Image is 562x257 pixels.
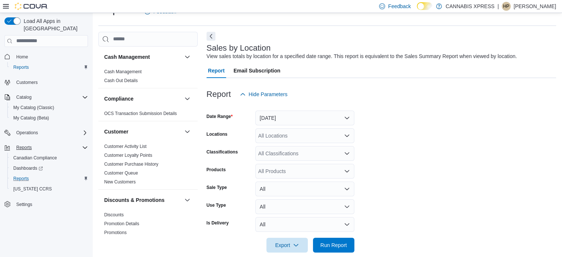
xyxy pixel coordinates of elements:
button: Cash Management [183,53,192,61]
span: My Catalog (Classic) [13,105,54,111]
span: Customer Activity List [104,143,147,149]
span: Dashboards [13,165,43,171]
a: Dashboards [10,164,46,173]
p: | [497,2,499,11]
button: Customer [183,127,192,136]
button: Operations [1,128,91,138]
span: My Catalog (Beta) [13,115,49,121]
label: Sale Type [207,185,227,190]
div: Discounts & Promotions [98,210,198,240]
div: Cash Management [98,67,198,88]
button: All [255,182,354,196]
span: Customers [16,80,38,85]
span: Promotions [104,230,127,236]
button: Open list of options [344,168,350,174]
span: Email Subscription [234,63,280,78]
button: Next [207,32,215,41]
button: Run Report [313,238,354,253]
div: Compliance [98,109,198,121]
a: Reports [10,63,32,72]
span: Load All Apps in [GEOGRAPHIC_DATA] [21,17,88,32]
span: Home [16,54,28,60]
p: CANNABIS XPRESS [446,2,494,11]
span: Reports [13,176,29,182]
h3: Cash Management [104,53,150,61]
a: Reports [10,174,32,183]
label: Products [207,167,226,173]
h3: Report [207,90,231,99]
a: Promotion Details [104,221,139,226]
h3: Compliance [104,95,133,102]
label: Locations [207,131,228,137]
button: My Catalog (Classic) [7,102,91,113]
span: HP [503,2,510,11]
button: Open list of options [344,151,350,156]
a: Customer Queue [104,170,138,176]
span: Promotion Details [104,221,139,227]
h3: Discounts & Promotions [104,196,164,204]
span: My Catalog (Classic) [10,103,88,112]
span: Feedback [388,3,411,10]
label: Use Type [207,202,226,208]
button: Reports [7,173,91,184]
button: Open list of options [344,133,350,139]
button: All [255,199,354,214]
a: New Customers [104,179,136,185]
span: Reports [16,145,32,151]
label: Classifications [207,149,238,155]
button: Catalog [1,92,91,102]
button: Discounts & Promotions [183,196,192,204]
a: My Catalog (Beta) [10,114,52,122]
h3: Customer [104,128,128,135]
a: [US_STATE] CCRS [10,185,55,193]
a: Home [13,53,31,61]
span: My Catalog (Beta) [10,114,88,122]
a: My Catalog (Classic) [10,103,57,112]
span: Export [271,238,303,253]
button: Settings [1,199,91,209]
h3: Sales by Location [207,44,271,53]
button: Compliance [183,94,192,103]
button: [US_STATE] CCRS [7,184,91,194]
span: Cash Out Details [104,78,138,84]
a: Promotions [104,230,127,235]
nav: Complex example [4,48,88,229]
span: Settings [13,199,88,209]
button: Compliance [104,95,181,102]
span: Canadian Compliance [10,153,88,162]
button: Operations [13,128,41,137]
a: Customer Loyalty Points [104,153,152,158]
button: Customers [1,77,91,88]
span: Discounts [104,212,124,218]
span: Customer Purchase History [104,161,159,167]
span: [US_STATE] CCRS [13,186,52,192]
div: View sales totals by location for a specified date range. This report is equivalent to the Sales ... [207,53,517,60]
span: Catalog [13,93,88,102]
button: Reports [13,143,35,152]
a: Dashboards [7,163,91,173]
a: Customer Activity List [104,144,147,149]
a: Cash Out Details [104,78,138,83]
a: Customer Purchase History [104,162,159,167]
span: Reports [10,63,88,72]
span: Hide Parameters [249,91,287,98]
button: Reports [7,62,91,72]
span: Reports [10,174,88,183]
span: Operations [16,130,38,136]
img: Cova [15,3,48,10]
button: All [255,217,354,232]
span: Operations [13,128,88,137]
button: Discounts & Promotions [104,196,181,204]
span: Cash Management [104,69,142,75]
button: Canadian Compliance [7,153,91,163]
a: OCS Transaction Submission Details [104,111,177,116]
span: Customers [13,78,88,87]
button: Cash Management [104,53,181,61]
span: Reports [13,64,29,70]
span: Dashboards [10,164,88,173]
span: Canadian Compliance [13,155,57,161]
span: Customer Loyalty Points [104,152,152,158]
